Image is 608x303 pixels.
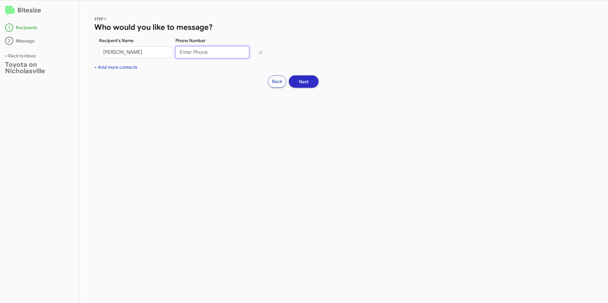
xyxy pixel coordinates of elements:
div: + Add more contacts [94,64,593,70]
input: Enter name [99,46,173,58]
button: Back [268,75,286,88]
label: Recipent's Name [99,37,134,44]
span: STEP 1 [94,16,106,21]
div: Recipients [5,23,74,32]
label: Phone Number [175,37,206,44]
img: logo-minimal.svg [5,6,15,16]
div: 1 [5,23,13,32]
div: Message [5,37,74,45]
span: Next [299,76,308,87]
div: Toyota on Nicholasville [5,61,74,74]
div: 2 [5,37,13,45]
button: Next [289,75,319,88]
h2: Bitesize [5,5,74,16]
input: Enter Phone [175,46,249,58]
a: < Back to inbox [5,53,35,59]
h1: Who would you like to message? [94,22,593,32]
